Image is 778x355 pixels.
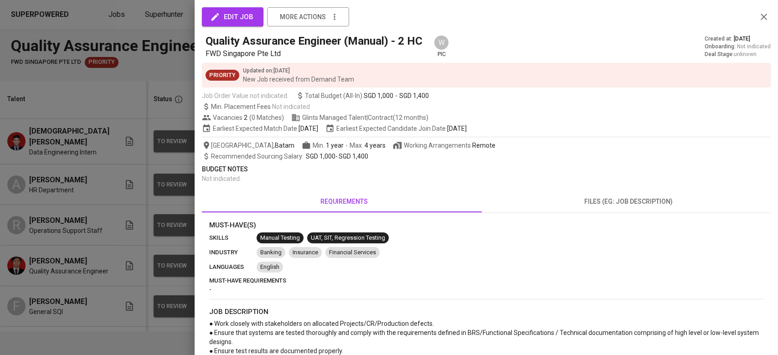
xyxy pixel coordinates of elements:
[209,276,763,285] p: must-have requirements
[202,7,263,26] button: edit job
[447,124,467,133] span: [DATE]
[202,141,294,150] span: [GEOGRAPHIC_DATA] ,
[257,248,285,257] span: Banking
[325,248,380,257] span: Financial Services
[202,175,241,182] span: Not indicated .
[209,307,763,317] p: job description
[365,142,386,149] span: 4 years
[705,43,771,51] div: Onboarding :
[267,7,349,26] button: more actions
[207,196,481,207] span: requirements
[257,234,304,242] span: Manual Testing
[433,35,449,58] div: pic
[202,113,284,122] span: Vacancies ( 0 Matches )
[209,248,257,257] p: industry
[393,141,495,150] span: Working Arrangements
[364,91,393,100] span: SGD 1,000
[306,153,335,160] span: SGD 1,000
[326,142,344,149] span: 1 year
[206,71,239,80] span: Priority
[211,103,310,110] span: Min. Placement Fees
[209,220,763,231] p: Must-Have(s)
[291,113,428,122] span: Glints Managed Talent | Contract (12 months)
[242,113,247,122] span: 2
[206,34,422,48] h5: Quality Assurance Engineer (Manual) - 2 HC
[289,248,322,257] span: Insurance
[734,35,750,43] span: [DATE]
[350,142,386,149] span: Max.
[307,234,389,242] span: UAT, SIT, Regression Testing
[280,11,326,23] span: more actions
[206,49,281,58] span: FWD Singapore Pte Ltd
[433,35,449,51] div: W
[243,67,354,75] p: Updated on : [DATE]
[209,286,211,293] span: -
[202,124,318,133] span: Earliest Expected Match Date
[211,152,368,161] span: -
[296,91,429,100] span: Total Budget (All-In)
[272,103,310,110] span: Not indicated
[339,153,368,160] span: SGD 1,400
[734,51,757,57] span: unknown
[299,124,318,133] span: [DATE]
[345,141,348,150] span: -
[325,124,467,133] span: Earliest Expected Candidate Join Date
[705,51,771,58] div: Deal Stage :
[492,196,765,207] span: files (eg: job description)
[275,141,294,150] span: Batam
[399,91,429,100] span: SGD 1,400
[737,43,771,51] span: Not indicated
[202,165,771,174] p: Budget Notes
[211,153,305,160] span: Recommended Sourcing Salary :
[395,91,397,100] span: -
[257,263,283,272] span: English
[209,233,257,242] p: skills
[472,141,495,150] div: Remote
[243,75,354,84] p: New Job received from Demand Team
[209,262,257,272] p: languages
[212,11,253,23] span: edit job
[202,91,289,100] span: Job Order Value not indicated.
[313,142,344,149] span: Min.
[705,35,771,43] div: Created at :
